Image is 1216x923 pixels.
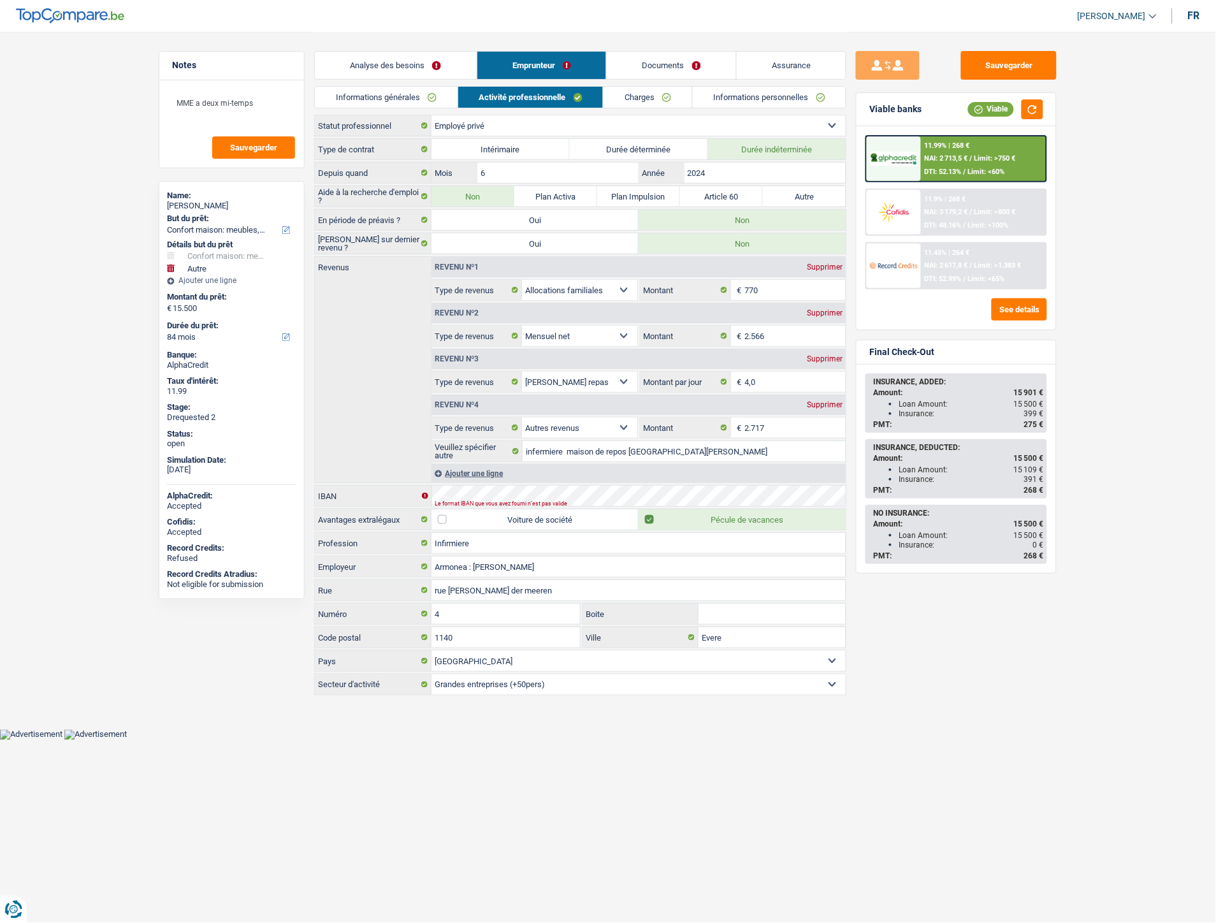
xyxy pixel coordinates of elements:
div: Simulation Date: [167,455,296,465]
span: 268 € [1024,551,1043,560]
div: INSURANCE, ADDED: [873,377,1043,386]
span: NAI: 3 179,2 € [925,208,968,216]
label: Non [639,233,846,254]
div: Amount: [873,388,1043,397]
label: Durée déterminée [570,139,708,159]
label: Avantages extralégaux [315,509,431,530]
div: Not eligible for submission [167,579,296,590]
label: Ville [583,627,699,648]
div: Revenu nº1 [431,263,482,271]
div: Détails but du prêt [167,240,296,250]
label: Durée indéterminée [708,139,846,159]
div: Supprimer [804,401,846,409]
div: PMT: [873,551,1043,560]
span: € [731,418,745,438]
label: Numéro [315,604,431,624]
div: Name: [167,191,296,201]
label: Plan Impulsion [597,186,680,207]
div: INSURANCE, DEDUCTED: [873,443,1043,452]
a: [PERSON_NAME] [1068,6,1157,27]
span: 15 901 € [1013,388,1043,397]
div: Loan Amount: [899,400,1043,409]
a: Informations personnelles [693,87,846,108]
label: Montant du prêt: [167,292,294,302]
div: Status: [167,429,296,439]
span: Limit: >800 € [974,208,1016,216]
span: DTI: 48.16% [925,221,962,229]
div: Viable banks [869,104,922,115]
span: 15 500 € [1013,454,1043,463]
label: Profession [315,533,431,553]
img: AlphaCredit [870,152,917,166]
input: MM [477,163,639,183]
h5: Notes [172,60,291,71]
label: Type de revenus [431,326,522,346]
span: 275 € [1024,420,1043,429]
label: Durée du prêt: [167,321,294,331]
label: Oui [431,210,639,230]
label: En période de préavis ? [315,210,431,230]
label: Pécule de vacances [639,509,846,530]
div: Ajouter une ligne [431,464,846,483]
span: € [167,303,171,314]
label: Oui [431,233,639,254]
span: 0 € [1032,541,1043,549]
input: AAAA [684,163,846,183]
input: Veuillez préciser [523,441,846,462]
label: Aide à la recherche d'emploi ? [315,186,431,207]
span: DTI: 52.99% [925,275,962,283]
label: Code postal [315,627,431,648]
label: Mois [431,163,477,183]
a: Assurance [737,52,846,79]
div: Cofidis: [167,517,296,527]
div: Revenu nº2 [431,309,482,317]
div: Insurance: [899,409,1043,418]
div: Record Credits Atradius: [167,569,296,579]
span: Sauvegarder [230,143,277,152]
label: Veuillez spécifier autre [431,441,523,462]
div: 11.9% | 268 € [925,195,966,203]
div: Supprimer [804,309,846,317]
div: Amount: [873,454,1043,463]
div: Ajouter une ligne [167,276,296,285]
label: Montant [641,280,731,300]
label: Article 60 [680,186,763,207]
div: [PERSON_NAME] [167,201,296,211]
button: Sauvegarder [212,136,295,159]
div: Loan Amount: [899,531,1043,540]
label: Montant [641,418,731,438]
label: Voiture de société [431,509,639,530]
span: Limit: <100% [968,221,1009,229]
div: Le format IBAN que vous avez fourni n’est pas valide [435,501,803,506]
label: Type de revenus [431,280,522,300]
a: Informations générales [315,87,458,108]
img: Record Credits [870,254,917,277]
div: Refused [167,553,296,563]
div: fr [1188,10,1200,22]
span: € [731,326,745,346]
span: € [731,372,745,392]
label: IBAN [315,486,431,506]
span: 15 500 € [1013,520,1043,528]
button: See details [992,298,1047,321]
div: Drequested 2 [167,412,296,423]
div: Final Check-Out [869,347,934,358]
label: Employeur [315,556,431,577]
label: Revenus [315,257,431,272]
a: Documents [607,52,736,79]
label: Type de revenus [431,372,522,392]
label: Autre [763,186,846,207]
span: / [964,168,966,176]
a: Analyse des besoins [315,52,477,79]
div: Revenu nº3 [431,355,482,363]
span: / [970,261,973,270]
img: Advertisement [64,730,127,740]
span: Limit: >750 € [974,154,1016,163]
label: Depuis quand [315,163,431,183]
div: Record Credits: [167,543,296,553]
label: Plan Activa [514,186,597,207]
div: Insurance: [899,475,1043,484]
label: Pays [315,651,431,671]
label: Boite [583,604,699,624]
div: 11.99% | 268 € [925,142,970,150]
